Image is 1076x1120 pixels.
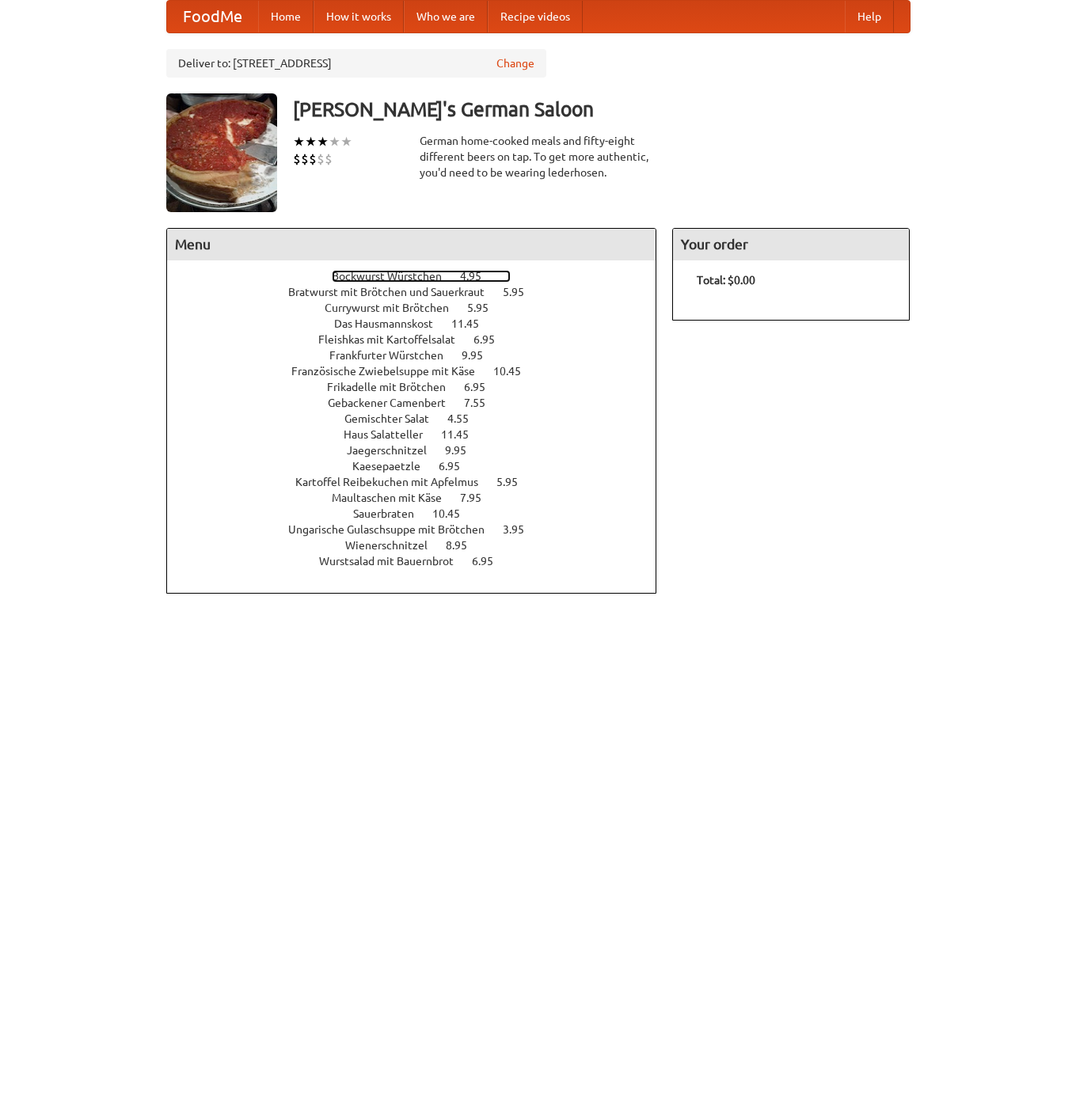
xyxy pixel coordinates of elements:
a: Wienerschnitzel 8.95 [345,539,496,552]
li: ★ [340,133,352,150]
span: 5.95 [467,302,504,314]
span: 8.95 [446,539,483,552]
span: Das Hausmannskost [334,317,449,330]
span: 5.95 [503,286,540,298]
span: 5.95 [496,476,534,488]
span: 6.95 [472,555,509,568]
span: 7.55 [464,397,501,409]
span: Haus Salatteller [344,428,439,441]
li: $ [301,150,309,168]
span: 10.45 [493,365,537,378]
span: Fleishkas mit Kartoffelsalat [318,333,471,346]
h3: [PERSON_NAME]'s German Saloon [293,93,911,125]
span: 11.45 [451,317,495,330]
span: 7.95 [460,492,497,504]
a: Maultaschen mit Käse 7.95 [332,492,511,504]
li: ★ [317,133,329,150]
a: Gemischter Salat 4.55 [344,412,498,425]
a: Ungarische Gulaschsuppe mit Brötchen 3.95 [288,523,553,536]
span: 4.95 [460,270,497,283]
a: Gebackener Camenbert 7.55 [328,397,515,409]
a: Haus Salatteller 11.45 [344,428,498,441]
span: 6.95 [473,333,511,346]
a: Bratwurst mit Brötchen und Sauerkraut 5.95 [288,286,553,298]
a: Kartoffel Reibekuchen mit Apfelmus 5.95 [295,476,547,488]
span: Wienerschnitzel [345,539,443,552]
span: 10.45 [432,507,476,520]
span: Bockwurst Würstchen [332,270,458,283]
span: 11.45 [441,428,485,441]
span: 6.95 [464,381,501,393]
a: Frikadelle mit Brötchen 6.95 [327,381,515,393]
img: angular.jpg [166,93,277,212]
a: Home [258,1,314,32]
span: Kaesepaetzle [352,460,436,473]
a: FoodMe [167,1,258,32]
span: Frankfurter Würstchen [329,349,459,362]
span: Jaegerschnitzel [347,444,443,457]
span: Gebackener Camenbert [328,397,462,409]
span: 9.95 [445,444,482,457]
li: ★ [329,133,340,150]
span: Maultaschen mit Käse [332,492,458,504]
div: Deliver to: [STREET_ADDRESS] [166,49,546,78]
span: Französische Zwiebelsuppe mit Käse [291,365,491,378]
li: $ [317,150,325,168]
a: Französische Zwiebelsuppe mit Käse 10.45 [291,365,550,378]
span: 9.95 [462,349,499,362]
a: Kaesepaetzle 6.95 [352,460,489,473]
li: $ [309,150,317,168]
a: Wurstsalad mit Bauernbrot 6.95 [319,555,523,568]
span: Gemischter Salat [344,412,445,425]
li: $ [325,150,333,168]
li: ★ [305,133,317,150]
span: 4.55 [447,412,485,425]
li: ★ [293,133,305,150]
span: Currywurst mit Brötchen [325,302,465,314]
h4: Your order [673,229,909,260]
a: Sauerbraten 10.45 [353,507,489,520]
span: Frikadelle mit Brötchen [327,381,462,393]
a: Recipe videos [488,1,583,32]
li: $ [293,150,301,168]
a: Currywurst mit Brötchen 5.95 [325,302,518,314]
a: How it works [314,1,404,32]
span: Sauerbraten [353,507,430,520]
a: Das Hausmannskost 11.45 [334,317,508,330]
span: Wurstsalad mit Bauernbrot [319,555,470,568]
a: Change [496,55,534,71]
a: Frankfurter Würstchen 9.95 [329,349,512,362]
a: Fleishkas mit Kartoffelsalat 6.95 [318,333,524,346]
h4: Menu [167,229,656,260]
span: 6.95 [439,460,476,473]
span: Ungarische Gulaschsuppe mit Brötchen [288,523,500,536]
div: German home-cooked meals and fifty-eight different beers on tap. To get more authentic, you'd nee... [420,133,657,180]
b: Total: $0.00 [697,274,755,287]
span: Kartoffel Reibekuchen mit Apfelmus [295,476,494,488]
a: Jaegerschnitzel 9.95 [347,444,496,457]
a: Who we are [404,1,488,32]
a: Help [845,1,894,32]
span: 3.95 [503,523,540,536]
span: Bratwurst mit Brötchen und Sauerkraut [288,286,500,298]
a: Bockwurst Würstchen 4.95 [332,270,511,283]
